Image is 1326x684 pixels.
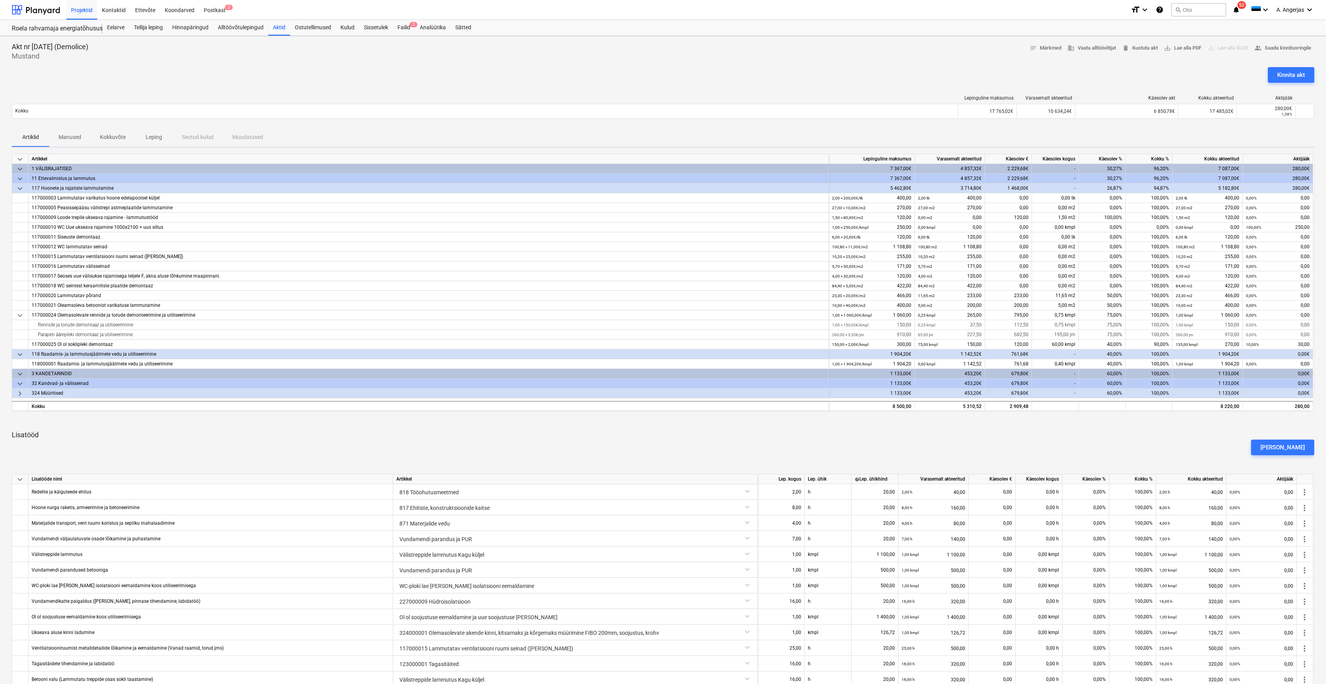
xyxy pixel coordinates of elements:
[225,5,233,10] span: 2
[1062,656,1109,672] div: 0,00%
[1126,330,1173,340] div: 100,00%
[1109,625,1156,640] div: 100,00%
[12,42,88,52] p: Akt nr [DATE] (Demolice)
[415,20,451,36] div: Analüütika
[15,350,25,359] span: keyboard_arrow_down
[1032,388,1079,398] div: -
[985,301,1032,310] div: 200,00
[1300,566,1309,575] span: more_vert
[958,105,1016,118] div: 17 765,02€
[1109,531,1156,547] div: 100,00%
[1032,154,1079,164] div: Käesolev kogus
[915,379,985,388] div: 453,20€
[1027,42,1064,54] button: Märkmed
[1126,281,1173,291] div: 100,00%
[1079,203,1126,213] div: 0,00%
[1173,154,1243,164] div: Kokku akteeritud
[1032,349,1079,359] div: -
[1126,271,1173,281] div: 100,00%
[1062,547,1109,562] div: 0,00%
[829,183,915,193] div: 5 462,80€
[32,164,825,174] div: 1 VÄLISRAJATISED
[1305,5,1314,14] i: keyboard_arrow_down
[102,20,129,36] a: Eelarve
[1122,44,1158,53] span: Kustuta akt
[1062,562,1109,578] div: 0,00%
[1126,154,1173,164] div: Kokku %
[985,203,1032,213] div: 0,00
[985,310,1032,320] div: 795,00
[915,174,985,183] div: 4 857,32€
[1156,5,1164,14] i: Abikeskus
[1300,597,1309,606] span: more_vert
[1126,242,1173,252] div: 100,00%
[336,20,359,36] a: Kulud
[15,108,29,114] p: Kokku
[805,515,852,531] div: h
[829,379,915,388] div: 1 133,00€
[1062,500,1109,515] div: 0,00%
[1173,369,1243,379] div: 1 133,00€
[1079,271,1126,281] div: 0,00%
[29,154,829,164] div: Artikkel
[59,133,81,141] p: Manused
[1171,3,1226,16] button: Otsi
[1173,183,1243,193] div: 5 182,80€
[213,20,268,36] a: Alltöövõtulepingud
[1016,474,1062,484] div: Käesolev kogus
[1032,223,1079,232] div: 0,00 kmpl
[805,531,852,547] div: h
[1156,474,1226,484] div: Kokku akteeritud
[1079,330,1126,340] div: 75,00%
[1126,232,1173,242] div: 100,00%
[985,223,1032,232] div: 0,00
[829,388,915,398] div: 1 133,00€
[1173,164,1243,174] div: 7 087,00€
[1032,271,1079,281] div: 0,00 m2
[1032,320,1079,330] div: 0,75 kmpl
[1032,310,1079,320] div: 0,75 kmpl
[1261,5,1270,14] i: keyboard_arrow_down
[168,20,213,36] div: Hinnapäringud
[1240,95,1292,101] div: Aktijääk
[15,311,25,320] span: keyboard_arrow_down
[1300,644,1309,653] span: more_vert
[1062,531,1109,547] div: 0,00%
[1079,388,1126,398] div: 60,00%
[1300,534,1309,544] span: more_vert
[1126,320,1173,330] div: 100,00%
[1268,67,1314,83] button: Kinnita akt
[15,184,25,193] span: keyboard_arrow_down
[1016,500,1062,515] div: 0,00 h
[1079,340,1126,349] div: 40,00%
[1079,154,1126,164] div: Käesolev %
[1079,252,1126,262] div: 0,00%
[985,401,1032,411] div: 2 909,48
[1079,164,1126,174] div: 30,27%
[1079,183,1126,193] div: 26,87%
[1032,242,1079,252] div: 0,00 m2
[1126,252,1173,262] div: 100,00%
[915,183,985,193] div: 3 714,80€
[1300,503,1309,513] span: more_vert
[985,213,1032,223] div: 120,00
[359,20,393,36] a: Sissetulek
[15,174,25,183] span: keyboard_arrow_down
[1109,609,1156,625] div: 100,00%
[985,359,1032,369] div: 761,68
[1173,379,1243,388] div: 1 133,00€
[805,484,852,500] div: h
[1032,203,1079,213] div: 0,00 m2
[1032,340,1079,349] div: 60,00 kmpl
[1182,95,1234,101] div: Kokku akteeritud
[1300,659,1309,669] span: more_vert
[1164,45,1171,52] span: save_alt
[1122,45,1129,52] span: delete
[1032,164,1079,174] div: -
[985,164,1032,174] div: 2 229,68€
[985,193,1032,203] div: 0,00
[1109,547,1156,562] div: 100,00%
[1126,340,1173,349] div: 90,00%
